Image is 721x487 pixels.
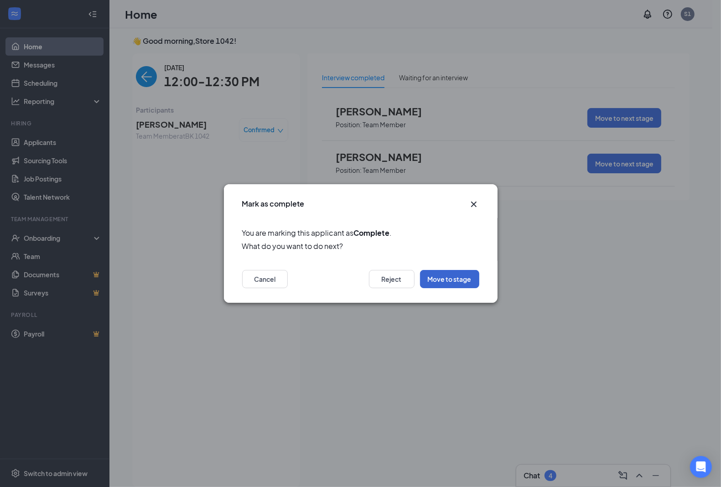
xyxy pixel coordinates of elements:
[420,270,479,288] button: Move to stage
[468,199,479,210] button: Close
[468,199,479,210] svg: Cross
[242,270,288,288] button: Cancel
[369,270,415,288] button: Reject
[690,456,712,478] div: Open Intercom Messenger
[242,227,479,238] span: You are marking this applicant as .
[354,228,390,238] b: Complete
[242,240,479,252] span: What do you want to do next?
[242,199,305,209] h3: Mark as complete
